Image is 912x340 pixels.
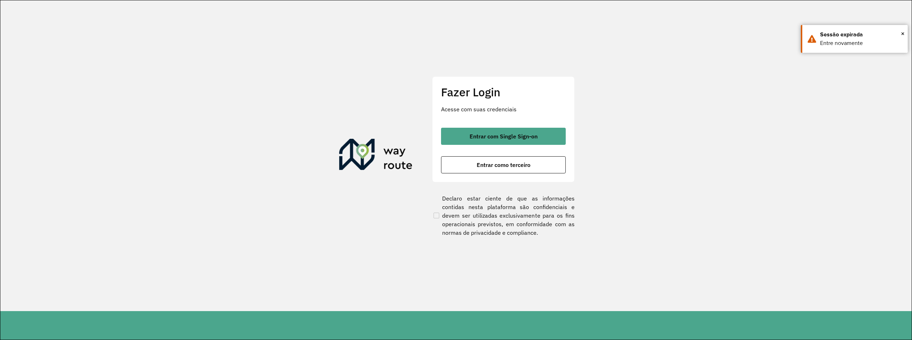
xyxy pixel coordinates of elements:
[470,133,538,139] span: Entrar com Single Sign-on
[432,194,575,237] label: Declaro estar ciente de que as informações contidas nesta plataforma são confidenciais e devem se...
[901,28,905,39] span: ×
[441,128,566,145] button: button
[820,39,902,47] div: Entre novamente
[441,105,566,113] p: Acesse com suas credenciais
[339,139,413,173] img: Roteirizador AmbevTech
[820,30,902,39] div: Sessão expirada
[441,156,566,173] button: button
[477,162,530,168] span: Entrar como terceiro
[901,28,905,39] button: Close
[441,85,566,99] h2: Fazer Login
